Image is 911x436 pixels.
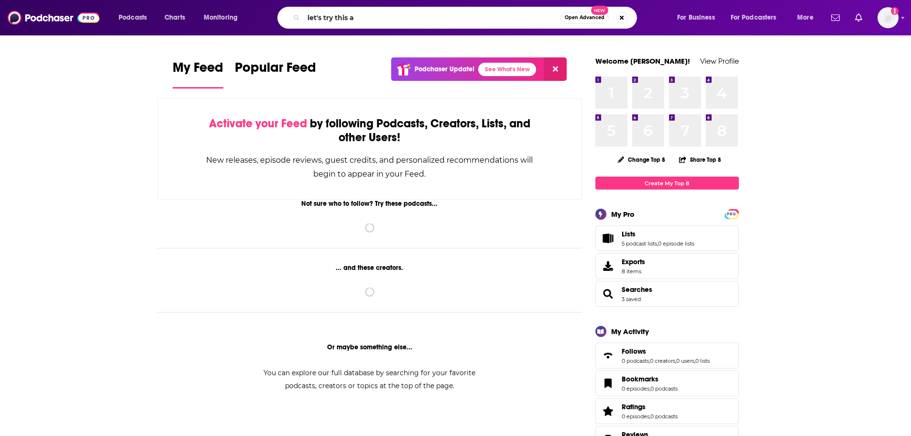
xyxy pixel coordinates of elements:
[622,285,652,294] a: Searches
[726,211,737,218] span: PRO
[599,287,618,301] a: Searches
[726,210,737,217] a: PRO
[797,11,813,24] span: More
[679,150,722,169] button: Share Top 8
[158,10,191,25] a: Charts
[599,349,618,362] a: Follows
[157,343,582,351] div: Or maybe something else...
[670,10,727,25] button: open menu
[173,59,223,81] span: My Feed
[650,385,678,392] a: 0 podcasts
[206,117,534,145] div: by following Podcasts, Creators, Lists, and other Users!
[650,413,678,420] a: 0 podcasts
[209,116,307,131] span: Activate your Feed
[595,253,739,279] a: Exports
[878,7,899,28] button: Show profile menu
[595,56,690,66] a: Welcome [PERSON_NAME]!
[204,11,238,24] span: Monitoring
[8,9,99,27] img: Podchaser - Follow, Share and Rate Podcasts
[675,358,676,364] span: ,
[595,398,739,424] span: Ratings
[657,240,658,247] span: ,
[286,7,646,29] div: Search podcasts, credits, & more...
[599,404,618,418] a: Ratings
[611,327,649,336] div: My Activity
[695,358,710,364] a: 0 lists
[173,59,223,89] a: My Feed
[599,259,618,273] span: Exports
[611,210,635,219] div: My Pro
[827,10,844,26] a: Show notifications dropdown
[694,358,695,364] span: ,
[235,59,316,89] a: Popular Feed
[622,347,710,356] a: Follows
[790,10,825,25] button: open menu
[851,10,866,26] a: Show notifications dropdown
[891,7,899,15] svg: Add a profile image
[304,10,560,25] input: Search podcasts, credits, & more...
[622,257,645,266] span: Exports
[415,65,474,73] p: Podchaser Update!
[700,56,739,66] a: View Profile
[565,15,604,20] span: Open Advanced
[478,63,536,76] a: See What's New
[622,402,678,411] a: Ratings
[622,375,659,383] span: Bookmarks
[119,11,147,24] span: Podcasts
[252,367,487,392] div: You can explore our full database by searching for your favorite podcasts, creators or topics at ...
[622,402,646,411] span: Ratings
[595,343,739,369] span: Follows
[622,413,649,420] a: 0 episodes
[650,358,675,364] a: 0 creators
[878,7,899,28] img: User Profile
[622,268,645,275] span: 8 items
[622,375,678,383] a: Bookmarks
[599,377,618,390] a: Bookmarks
[622,358,649,364] a: 0 podcasts
[649,413,650,420] span: ,
[677,11,715,24] span: For Business
[622,385,649,392] a: 0 episodes
[197,10,250,25] button: open menu
[658,240,694,247] a: 0 episode lists
[676,358,694,364] a: 0 users
[595,177,739,190] a: Create My Top 8
[595,370,739,396] span: Bookmarks
[112,10,159,25] button: open menu
[165,11,185,24] span: Charts
[724,10,790,25] button: open menu
[649,358,650,364] span: ,
[157,264,582,272] div: ... and these creators.
[649,385,650,392] span: ,
[595,225,739,251] span: Lists
[622,230,636,238] span: Lists
[591,6,608,15] span: New
[157,200,582,208] div: Not sure who to follow? Try these podcasts...
[622,347,646,356] span: Follows
[235,59,316,81] span: Popular Feed
[206,153,534,181] div: New releases, episode reviews, guest credits, and personalized recommendations will begin to appe...
[731,11,777,24] span: For Podcasters
[622,240,657,247] a: 5 podcast lists
[560,12,609,23] button: Open AdvancedNew
[878,7,899,28] span: Logged in as agoldsmithwissman
[595,281,739,307] span: Searches
[622,230,694,238] a: Lists
[612,154,671,166] button: Change Top 8
[622,296,641,302] a: 3 saved
[599,232,618,245] a: Lists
